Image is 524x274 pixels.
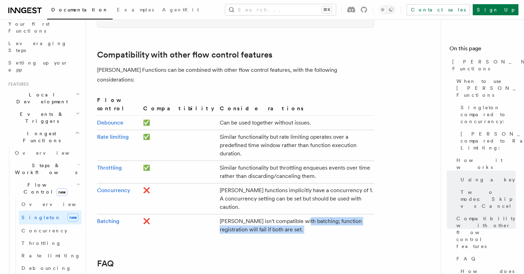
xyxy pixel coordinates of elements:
a: Contact sales [407,4,470,15]
a: Your first Functions [6,18,81,37]
a: [PERSON_NAME] compared to Rate Limiting: [458,128,516,154]
button: Flow Controlnew [12,179,81,198]
span: Debouncing [21,265,71,271]
a: Singleton compared to concurrency: [458,101,516,128]
th: Flow control [97,96,140,116]
a: FAQ [454,252,516,265]
a: Overview [19,198,81,211]
span: Features [6,82,29,87]
a: Overview [12,147,81,159]
td: ✅ [140,161,217,183]
a: Two modes: Skip vs Cancel [458,186,516,212]
span: Singleton compared to concurrency: [461,104,516,125]
a: Setting up your app [6,57,81,76]
td: ❌ [140,214,217,237]
button: Steps & Workflows [12,159,81,179]
span: FAQ [456,255,479,262]
th: Compatibility [140,96,217,116]
span: Inngest Functions [6,130,75,144]
kbd: ⌘K [322,6,332,13]
a: Throttling [97,164,122,171]
a: Documentation [47,2,113,19]
span: Rate limiting [21,253,80,258]
button: Events & Triggers [6,108,81,127]
a: AgentKit [158,2,203,19]
span: new [67,213,79,222]
span: Local Development [6,91,76,105]
span: Leveraging Steps [8,41,67,53]
td: Similar functionality but rate limiting operates over a predefined time window rather than functi... [217,130,374,161]
td: ✅ [140,116,217,130]
a: Debounce [97,119,123,126]
span: Two modes: Skip vs Cancel [461,189,516,209]
span: Overview [21,202,93,207]
p: [PERSON_NAME] Functions can be combined with other flow control features, with the following cons... [97,65,374,85]
span: Singleton [21,215,61,220]
a: Concurrency [97,187,130,194]
span: Overview [15,150,86,156]
a: Using a key [458,173,516,186]
a: Compatibility with other flow control features [454,212,516,252]
a: [PERSON_NAME] Functions [449,55,516,75]
a: Batching [97,218,119,224]
a: Concurrency [19,224,81,237]
a: Compatibility with other flow control features [97,50,272,60]
td: [PERSON_NAME] isn't compatible with batching; function registration will fail if both are set. [217,214,374,237]
td: Similar functionality but throttling enqueues events over time rather than discarding/canceling t... [217,161,374,183]
span: Events & Triggers [6,111,76,125]
a: Rate limiting [97,134,129,140]
a: Leveraging Steps [6,37,81,57]
a: Rate limiting [19,249,81,262]
a: How it works [454,154,516,173]
span: Compatibility with other flow control features [456,215,516,250]
button: Inngest Functions [6,127,81,147]
span: Concurrency [21,228,67,233]
span: Flow Control [12,181,76,195]
a: Singletonnew [19,211,81,224]
td: ✅ [140,130,217,161]
a: When to use [PERSON_NAME] Functions [454,75,516,101]
button: Search...⌘K [225,4,336,15]
a: Sign Up [473,4,518,15]
th: Considerations [217,96,374,116]
a: Examples [113,2,158,19]
span: Your first Functions [8,21,50,34]
td: Can be used together without issues. [217,116,374,130]
td: ❌ [140,183,217,214]
span: AgentKit [162,7,199,12]
span: How it works [456,157,516,171]
span: Throttling [21,240,61,246]
button: Toggle dark mode [378,6,395,14]
button: Local Development [6,88,81,108]
a: Throttling [19,237,81,249]
a: FAQ [97,259,114,268]
span: Using a key [461,176,515,183]
h4: On this page [449,44,516,55]
span: Examples [117,7,154,12]
td: [PERSON_NAME] functions implicitly have a concurrency of 1. A concurrency setting can be set but ... [217,183,374,214]
span: Steps & Workflows [12,162,77,176]
span: new [56,188,68,196]
span: Setting up your app [8,60,68,72]
span: Documentation [51,7,108,12]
